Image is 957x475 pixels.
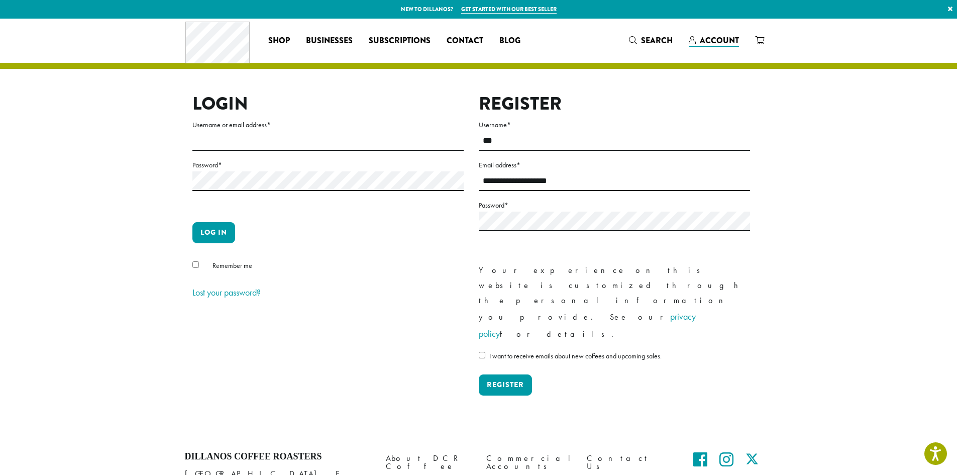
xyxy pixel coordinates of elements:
span: Contact [447,35,483,47]
a: privacy policy [479,311,696,339]
span: Businesses [306,35,353,47]
span: I want to receive emails about new coffees and upcoming sales. [489,351,662,360]
span: Remember me [212,261,252,270]
span: Account [700,35,739,46]
span: Shop [268,35,290,47]
a: Get started with our best seller [461,5,557,14]
h2: Register [479,93,750,115]
a: Lost your password? [192,287,261,298]
label: Password [192,159,464,171]
label: Password [479,199,750,212]
a: Shop [260,33,298,49]
span: Subscriptions [369,35,431,47]
h4: Dillanos Coffee Roasters [185,451,371,462]
a: Commercial Accounts [486,451,572,473]
span: Blog [499,35,520,47]
a: Search [621,32,681,49]
h2: Login [192,93,464,115]
label: Username [479,119,750,131]
label: Email address [479,159,750,171]
a: About DCR Coffee [386,451,471,473]
label: Username or email address [192,119,464,131]
a: Contact Us [587,451,672,473]
p: Your experience on this website is customized through the personal information you provide. See o... [479,263,750,342]
input: I want to receive emails about new coffees and upcoming sales. [479,352,485,358]
span: Search [641,35,673,46]
button: Log in [192,222,235,243]
button: Register [479,374,532,396]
